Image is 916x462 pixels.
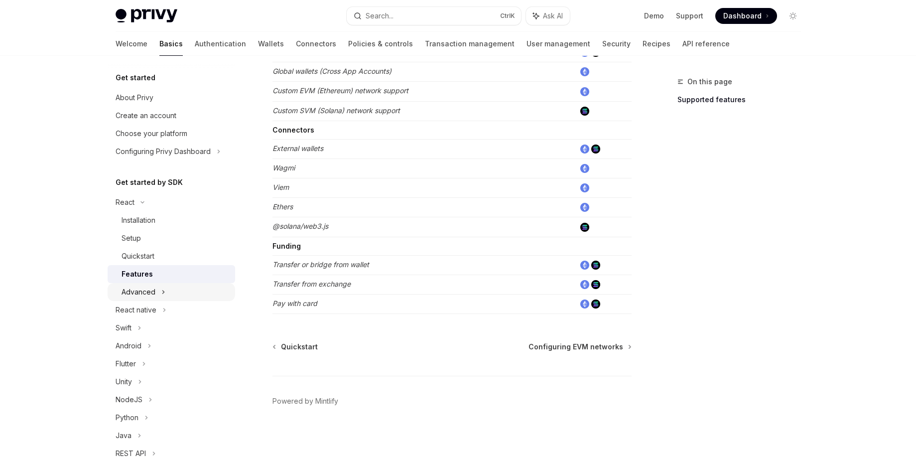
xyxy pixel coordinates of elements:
div: Create an account [116,110,176,122]
a: Quickstart [108,247,235,265]
a: Recipes [643,32,670,56]
img: ethereum.png [580,145,589,154]
a: Features [108,265,235,283]
a: Basics [159,32,183,56]
img: ethereum.png [580,67,589,76]
img: ethereum.png [580,261,589,270]
span: On this page [687,76,732,88]
div: React native [116,304,156,316]
div: Search... [366,10,393,22]
div: NodeJS [116,394,142,406]
button: Ask AI [526,7,570,25]
a: Welcome [116,32,147,56]
img: solana.png [580,223,589,232]
div: Advanced [122,286,155,298]
button: Search...CtrlK [347,7,521,25]
div: Features [122,268,153,280]
span: Configuring EVM networks [528,342,623,352]
h5: Get started [116,72,155,84]
a: API reference [682,32,730,56]
div: Swift [116,322,131,334]
img: solana.png [591,300,600,308]
div: REST API [116,448,146,460]
em: Ethers [272,202,293,211]
em: Transfer from exchange [272,280,351,288]
div: Java [116,430,131,442]
a: Security [602,32,631,56]
h5: Get started by SDK [116,176,183,188]
img: ethereum.png [580,87,589,96]
em: Custom SVM (Solana) network support [272,106,400,115]
img: ethereum.png [580,203,589,212]
span: Ctrl K [500,12,515,20]
a: Support [676,11,703,21]
div: Configuring Privy Dashboard [116,146,211,157]
div: Python [116,412,138,424]
a: Supported features [677,92,809,108]
a: Dashboard [715,8,777,24]
div: Quickstart [122,250,154,262]
a: Wallets [258,32,284,56]
strong: Connectors [272,126,314,134]
div: Setup [122,232,141,244]
img: solana.png [580,107,589,116]
a: Connectors [296,32,336,56]
em: Transfer or bridge from wallet [272,260,369,269]
span: Quickstart [281,342,318,352]
a: Powered by Mintlify [272,396,338,406]
em: External wallets [272,144,323,153]
span: Ask AI [543,11,563,21]
em: Wagmi [272,163,295,172]
img: ethereum.png [580,183,589,192]
a: About Privy [108,89,235,107]
strong: Funding [272,242,301,250]
div: Android [116,340,141,352]
div: Flutter [116,358,136,370]
em: Viem [272,183,289,191]
em: @solana/web3.js [272,222,328,230]
div: React [116,196,134,208]
img: solana.png [591,261,600,270]
button: Toggle dark mode [785,8,801,24]
a: Installation [108,211,235,229]
em: Pay with card [272,299,317,308]
a: Configuring EVM networks [528,342,631,352]
img: ethereum.png [580,280,589,289]
a: User management [526,32,590,56]
img: solana.png [591,280,600,289]
div: About Privy [116,92,153,104]
div: Choose your platform [116,128,187,140]
img: ethereum.png [580,300,589,308]
a: Choose your platform [108,125,235,143]
span: Dashboard [723,11,762,21]
em: Global wallets (Cross App Accounts) [272,67,392,75]
div: Unity [116,376,132,388]
a: Authentication [195,32,246,56]
a: Demo [644,11,664,21]
img: solana.png [591,145,600,154]
a: Quickstart [273,342,318,352]
img: ethereum.png [580,164,589,173]
a: Transaction management [425,32,515,56]
a: Setup [108,229,235,247]
em: Custom EVM (Ethereum) network support [272,86,408,95]
a: Policies & controls [348,32,413,56]
div: Installation [122,214,155,226]
a: Create an account [108,107,235,125]
img: light logo [116,9,177,23]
